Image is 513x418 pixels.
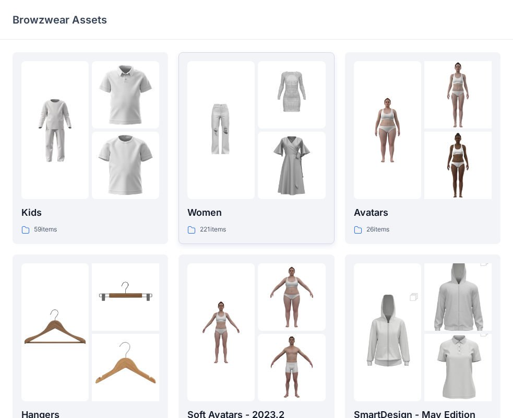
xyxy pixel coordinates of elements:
img: folder 3 [92,334,159,401]
img: folder 1 [21,97,89,164]
p: Avatars [354,205,492,220]
img: folder 3 [92,132,159,199]
a: folder 1folder 2folder 3Avatars26items [345,52,500,244]
img: folder 1 [354,282,421,383]
img: folder 2 [258,263,325,331]
img: folder 2 [92,263,159,331]
img: folder 2 [424,247,492,348]
img: folder 3 [258,334,325,401]
img: folder 2 [424,61,492,129]
img: folder 2 [258,61,325,129]
img: folder 2 [92,61,159,129]
img: folder 1 [187,298,255,366]
a: folder 1folder 2folder 3Women221items [178,52,334,244]
p: 59 items [34,224,57,235]
p: 26 items [366,224,389,235]
img: folder 3 [258,132,325,199]
img: folder 3 [424,132,492,199]
p: Women [187,205,325,220]
img: folder 1 [187,97,255,164]
img: folder 1 [354,97,421,164]
a: folder 1folder 2folder 3Kids59items [13,52,168,244]
p: Kids [21,205,159,220]
img: folder 1 [21,298,89,366]
p: 221 items [200,224,226,235]
p: Browzwear Assets [13,13,107,27]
